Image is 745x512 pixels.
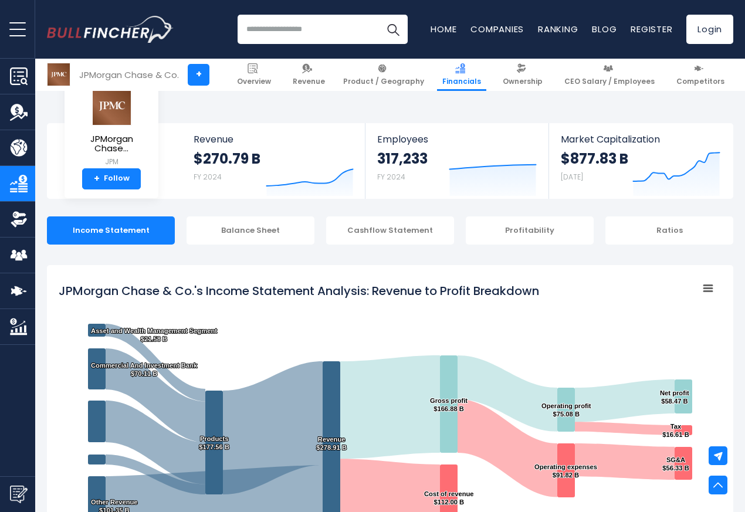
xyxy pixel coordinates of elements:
[660,389,689,405] text: Net profit $58.47 B
[437,59,486,91] a: Financials
[686,15,733,44] a: Login
[82,168,141,189] a: +Follow
[194,172,222,182] small: FY 2024
[541,402,591,418] text: Operating profit $75.08 B
[559,59,660,91] a: CEO Salary / Employees
[194,150,260,168] strong: $270.79 B
[199,435,229,450] text: Products $177.56 B
[48,63,70,86] img: JPM logo
[424,490,474,506] text: Cost of revenue $112.00 B
[466,216,594,245] div: Profitability
[592,23,617,35] a: Blog
[534,463,597,479] text: Operating expenses $91.82 B
[237,77,271,86] span: Overview
[561,172,583,182] small: [DATE]
[378,15,408,44] button: Search
[79,68,179,82] div: JPMorgan Chase & Co.
[470,23,524,35] a: Companies
[91,327,217,343] text: Asset and Wealth Management Segment $21.58 B
[91,362,198,377] text: Commercial And Investment Bank $70.11 B
[94,174,100,184] strong: +
[188,64,209,86] a: +
[431,23,456,35] a: Home
[10,211,28,228] img: Ownership
[338,59,429,91] a: Product / Geography
[676,77,724,86] span: Competitors
[326,216,454,245] div: Cashflow Statement
[74,157,149,167] small: JPM
[73,86,150,168] a: JPMorgan Chase... JPM
[232,59,276,91] a: Overview
[538,23,578,35] a: Ranking
[182,123,365,199] a: Revenue $270.79 B FY 2024
[91,86,132,126] img: JPM logo
[549,123,732,199] a: Market Capitalization $877.83 B [DATE]
[561,134,720,145] span: Market Capitalization
[343,77,424,86] span: Product / Geography
[287,59,330,91] a: Revenue
[194,134,354,145] span: Revenue
[377,134,536,145] span: Employees
[662,456,689,472] text: SG&A $56.33 B
[59,283,539,299] tspan: JPMorgan Chase & Co.'s Income Statement Analysis: Revenue to Profit Breakdown
[561,150,628,168] strong: $877.83 B
[293,77,325,86] span: Revenue
[47,216,175,245] div: Income Statement
[503,77,543,86] span: Ownership
[377,150,428,168] strong: 317,233
[442,77,481,86] span: Financials
[47,16,173,43] a: Go to homepage
[564,77,655,86] span: CEO Salary / Employees
[662,423,689,438] text: Tax $16.61 B
[377,172,405,182] small: FY 2024
[430,397,468,412] text: Gross profit $166.88 B
[47,16,174,43] img: Bullfincher logo
[74,134,149,154] span: JPMorgan Chase...
[187,216,314,245] div: Balance Sheet
[605,216,733,245] div: Ratios
[631,23,672,35] a: Register
[671,59,730,91] a: Competitors
[365,123,548,199] a: Employees 317,233 FY 2024
[497,59,548,91] a: Ownership
[316,436,347,451] text: Revenue $278.91 B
